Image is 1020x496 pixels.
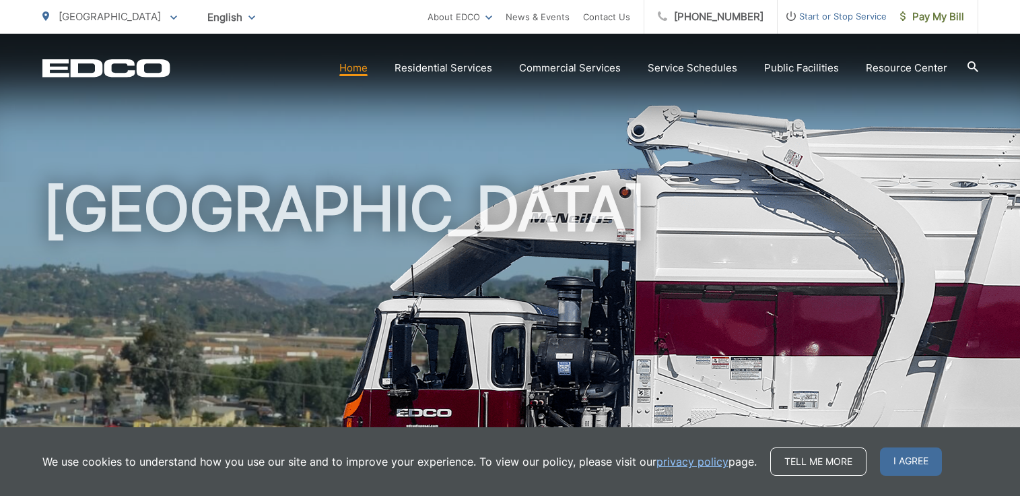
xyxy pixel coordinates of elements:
span: I agree [880,447,942,476]
a: Commercial Services [519,60,621,76]
a: Public Facilities [764,60,839,76]
a: Resource Center [866,60,947,76]
a: Home [339,60,368,76]
span: Pay My Bill [900,9,964,25]
a: Service Schedules [648,60,737,76]
a: News & Events [506,9,570,25]
a: privacy policy [656,454,728,470]
a: Residential Services [395,60,492,76]
span: [GEOGRAPHIC_DATA] [59,10,161,23]
p: We use cookies to understand how you use our site and to improve your experience. To view our pol... [42,454,757,470]
a: EDCD logo. Return to the homepage. [42,59,170,77]
a: Tell me more [770,447,866,476]
a: Contact Us [583,9,630,25]
span: English [197,5,265,29]
a: About EDCO [428,9,492,25]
